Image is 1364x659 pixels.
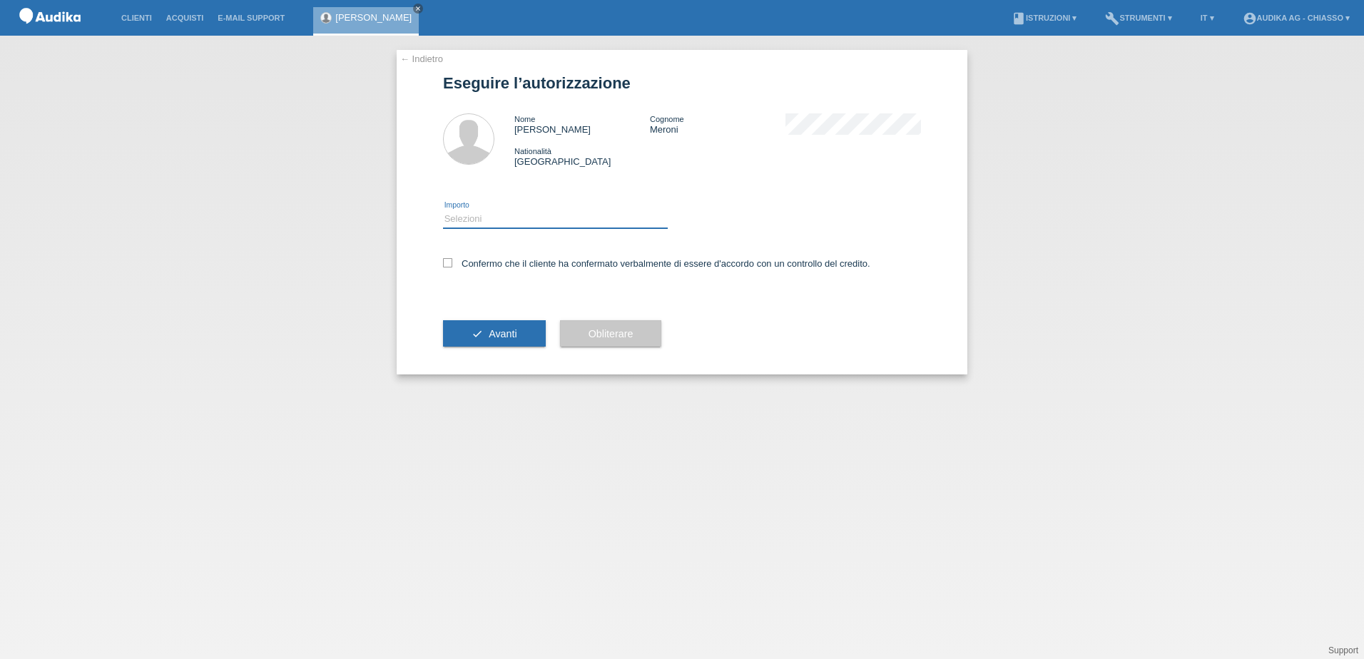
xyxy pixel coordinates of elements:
i: account_circle [1243,11,1257,26]
a: bookIstruzioni ▾ [1004,14,1084,22]
label: Confermo che il cliente ha confermato verbalmente di essere d'accordo con un controllo del credito. [443,258,870,269]
i: build [1105,11,1119,26]
a: Acquisti [159,14,211,22]
h1: Eseguire l’autorizzazione [443,74,921,92]
button: check Avanti [443,320,546,347]
i: book [1012,11,1026,26]
a: ← Indietro [400,53,443,64]
div: [PERSON_NAME] [514,113,650,135]
span: Cognome [650,115,684,123]
a: Clienti [114,14,159,22]
a: buildStrumenti ▾ [1098,14,1179,22]
span: Obliterare [589,328,633,339]
a: POS — MF Group [14,28,86,39]
a: close [413,4,423,14]
button: Obliterare [560,320,662,347]
a: account_circleAudika AG - Chiasso ▾ [1236,14,1357,22]
a: Support [1328,645,1358,655]
a: E-mail Support [210,14,292,22]
div: [GEOGRAPHIC_DATA] [514,145,650,167]
span: Nationalità [514,147,551,155]
div: Meroni [650,113,785,135]
span: Nome [514,115,535,123]
a: [PERSON_NAME] [335,12,412,23]
span: Avanti [489,328,516,339]
i: check [472,328,483,339]
i: close [414,5,422,12]
a: IT ▾ [1193,14,1221,22]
